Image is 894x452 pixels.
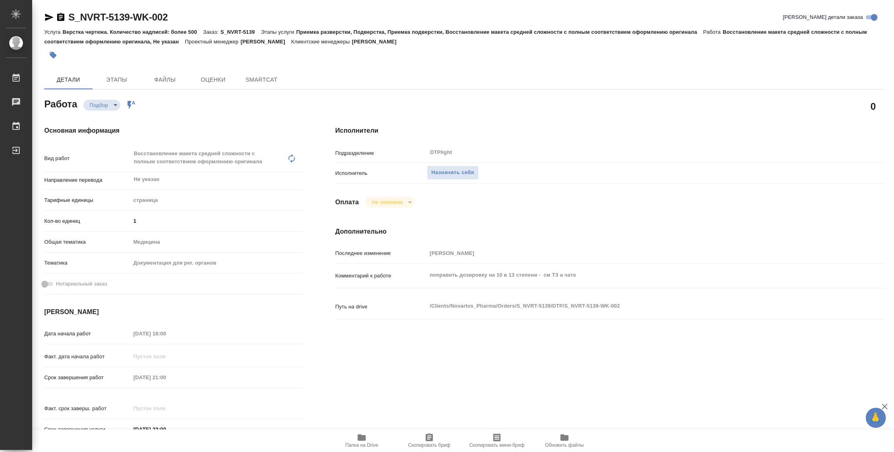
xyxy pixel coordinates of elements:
[427,268,839,282] textarea: поправить дозировку на 10 в 13 степени - см ТЗ а чате
[408,442,450,448] span: Скопировать бриф
[130,372,201,383] input: Пустое поле
[44,405,130,413] p: Факт. срок заверш. работ
[130,193,303,207] div: страница
[296,29,703,35] p: Приемка разверстки, Подверстка, Приемка подверстки, Восстановление макета средней сложности с пол...
[396,429,463,452] button: Скопировать бриф
[130,235,303,249] div: Медицина
[241,39,291,45] p: [PERSON_NAME]
[291,39,352,45] p: Клиентские менеджеры
[242,75,281,85] span: SmartCat
[87,102,111,109] button: Подбор
[130,215,303,227] input: ✎ Введи что-нибудь
[44,29,62,35] p: Услуга
[335,169,427,177] p: Исполнитель
[427,299,839,313] textarea: /Clients/Novartos_Pharma/Orders/S_NVRT-5139/DTP/S_NVRT-5139-WK-002
[345,442,378,448] span: Папка на Drive
[352,39,403,45] p: [PERSON_NAME]
[83,100,120,111] div: Подбор
[130,328,201,339] input: Пустое поле
[62,29,203,35] p: Верстка чертежа. Количество надписей: более 500
[261,29,297,35] p: Этапы услуги
[369,199,405,205] button: Не оплачена
[335,227,885,236] h4: Дополнительно
[44,46,62,64] button: Добавить тэг
[335,197,359,207] h4: Оплата
[869,409,883,426] span: 🙏
[335,303,427,311] p: Путь на drive
[545,442,584,448] span: Обновить файлы
[44,353,130,361] p: Факт. дата начала работ
[335,126,885,136] h4: Исполнители
[427,247,839,259] input: Пустое поле
[44,259,130,267] p: Тематика
[97,75,136,85] span: Этапы
[44,96,77,111] h2: Работа
[335,249,427,257] p: Последнее изменение
[335,272,427,280] p: Комментарий к работе
[866,408,886,428] button: 🙏
[130,256,303,270] div: Документация для рег. органов
[56,12,66,22] button: Скопировать ссылку
[44,217,130,225] p: Кол-во единиц
[44,196,130,204] p: Тарифные единицы
[203,29,220,35] p: Заказ:
[146,75,184,85] span: Файлы
[44,307,303,317] h4: [PERSON_NAME]
[365,197,415,208] div: Подбор
[194,75,233,85] span: Оценки
[130,351,201,362] input: Пустое поле
[44,154,130,162] p: Вид работ
[427,166,478,180] button: Назначить себя
[469,442,524,448] span: Скопировать мини-бриф
[431,168,474,177] span: Назначить себя
[44,176,130,184] p: Направление перевода
[44,425,130,434] p: Срок завершения услуги
[44,238,130,246] p: Общая тематика
[328,429,396,452] button: Папка на Drive
[335,149,427,157] p: Подразделение
[220,29,261,35] p: S_NVRT-5139
[68,12,168,23] a: S_NVRT-5139-WK-002
[44,12,54,22] button: Скопировать ссылку для ЯМессенджера
[463,429,531,452] button: Скопировать мини-бриф
[44,126,303,136] h4: Основная информация
[44,374,130,382] p: Срок завершения работ
[130,403,201,414] input: Пустое поле
[49,75,88,85] span: Детали
[130,423,201,435] input: ✎ Введи что-нибудь
[44,330,130,338] p: Дата начала работ
[531,429,598,452] button: Обновить файлы
[56,280,107,288] span: Нотариальный заказ
[871,99,876,113] h2: 0
[185,39,241,45] p: Проектный менеджер
[703,29,723,35] p: Работа
[783,13,863,21] span: [PERSON_NAME] детали заказа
